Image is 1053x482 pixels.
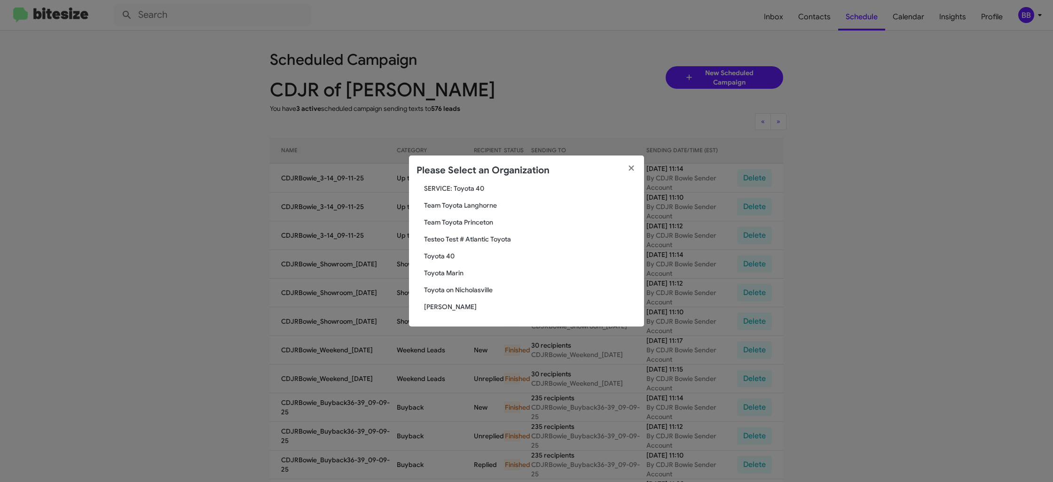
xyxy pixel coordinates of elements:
span: [PERSON_NAME] [424,302,637,311]
span: Team Toyota Princeton [424,218,637,227]
span: Toyota 40 [424,251,637,261]
span: Testeo Test # Atlantic Toyota [424,234,637,244]
span: Team Toyota Langhorne [424,201,637,210]
span: Toyota on Nicholasville [424,285,637,295]
span: SERVICE: Toyota 40 [424,184,637,193]
h2: Please Select an Organization [416,163,550,178]
span: Toyota Marin [424,268,637,278]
